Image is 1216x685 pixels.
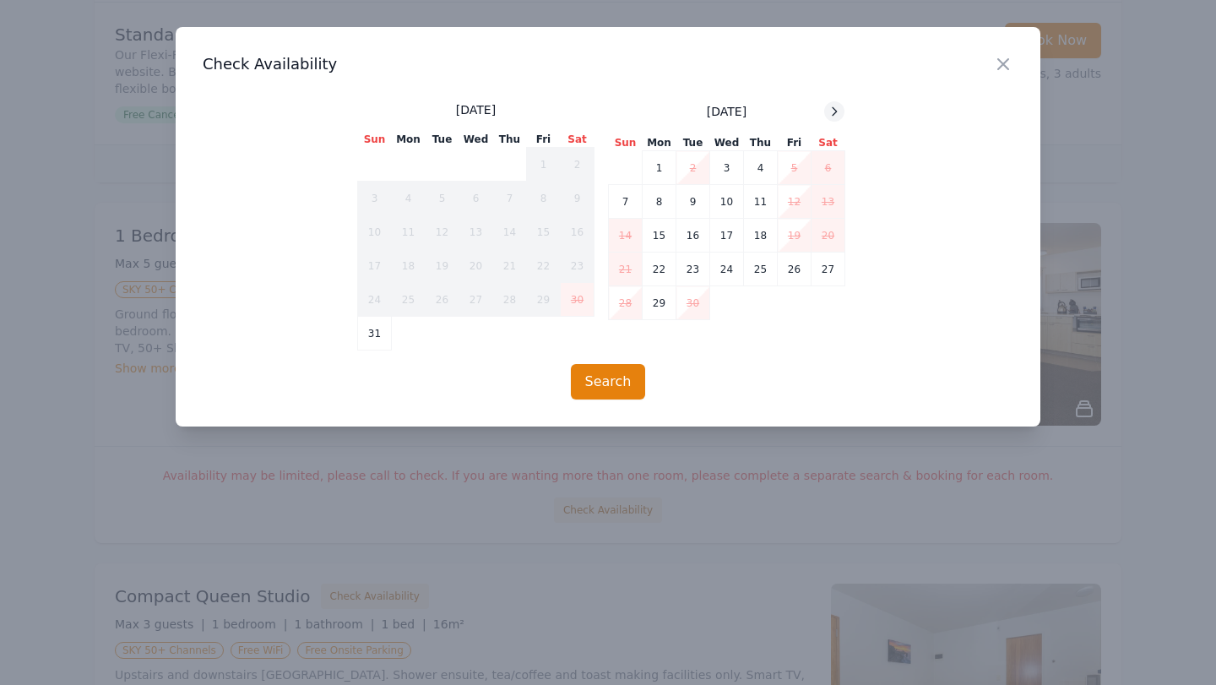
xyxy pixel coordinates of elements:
td: 11 [392,215,426,249]
td: 24 [710,253,744,286]
th: Mon [392,132,426,148]
td: 14 [609,219,643,253]
th: Thu [493,132,527,148]
td: 2 [676,151,710,185]
span: [DATE] [456,101,496,118]
button: Search [571,364,646,400]
td: 21 [609,253,643,286]
td: 13 [812,185,845,219]
th: Tue [676,135,710,151]
td: 22 [527,249,561,283]
td: 29 [527,283,561,317]
td: 4 [744,151,778,185]
td: 20 [812,219,845,253]
th: Mon [643,135,676,151]
td: 6 [459,182,493,215]
td: 7 [609,185,643,219]
td: 22 [643,253,676,286]
td: 16 [676,219,710,253]
td: 30 [676,286,710,320]
h3: Check Availability [203,54,1013,74]
td: 25 [392,283,426,317]
th: Thu [744,135,778,151]
td: 11 [744,185,778,219]
td: 10 [710,185,744,219]
td: 4 [392,182,426,215]
th: Fri [527,132,561,148]
th: Wed [459,132,493,148]
td: 25 [744,253,778,286]
td: 26 [778,253,812,286]
td: 5 [778,151,812,185]
td: 17 [358,249,392,283]
td: 27 [812,253,845,286]
span: [DATE] [707,103,746,120]
td: 6 [812,151,845,185]
td: 17 [710,219,744,253]
td: 16 [561,215,594,249]
td: 24 [358,283,392,317]
td: 8 [643,185,676,219]
th: Fri [778,135,812,151]
td: 18 [744,219,778,253]
th: Sat [561,132,594,148]
td: 9 [676,185,710,219]
td: 8 [527,182,561,215]
td: 1 [527,148,561,182]
th: Sat [812,135,845,151]
td: 28 [493,283,527,317]
th: Tue [426,132,459,148]
td: 19 [778,219,812,253]
td: 23 [676,253,710,286]
td: 3 [358,182,392,215]
td: 23 [561,249,594,283]
td: 31 [358,317,392,351]
td: 20 [459,249,493,283]
td: 18 [392,249,426,283]
th: Wed [710,135,744,151]
td: 5 [426,182,459,215]
td: 10 [358,215,392,249]
td: 27 [459,283,493,317]
td: 21 [493,249,527,283]
td: 12 [778,185,812,219]
td: 3 [710,151,744,185]
th: Sun [358,132,392,148]
td: 28 [609,286,643,320]
td: 1 [643,151,676,185]
td: 26 [426,283,459,317]
td: 30 [561,283,594,317]
td: 19 [426,249,459,283]
td: 13 [459,215,493,249]
td: 2 [561,148,594,182]
th: Sun [609,135,643,151]
td: 29 [643,286,676,320]
td: 15 [643,219,676,253]
td: 15 [527,215,561,249]
td: 14 [493,215,527,249]
td: 9 [561,182,594,215]
td: 12 [426,215,459,249]
td: 7 [493,182,527,215]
